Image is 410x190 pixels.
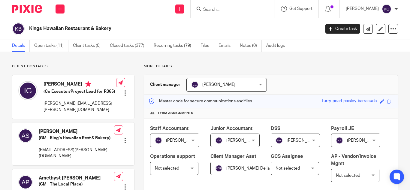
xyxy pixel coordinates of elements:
[266,40,289,52] a: Audit logs
[154,40,196,52] a: Recurring tasks (79)
[276,166,300,170] span: Not selected
[12,64,134,69] p: Client contacts
[44,89,116,95] h5: (Co Executor/Project Lead for R365)
[336,137,343,144] img: svg%3E
[347,138,380,143] span: [PERSON_NAME]
[150,82,180,88] h3: Client manager
[85,81,91,87] i: Primary
[226,166,303,170] span: [PERSON_NAME] De la [PERSON_NAME]
[12,5,42,13] img: Pixie
[155,166,179,170] span: Not selected
[155,137,162,144] img: svg%3E
[34,40,68,52] a: Open tasks (11)
[149,98,252,104] p: Master code for secure communications and files
[39,135,114,141] h5: (GM - King's Hawaiian Rest & Bakery)
[166,138,199,143] span: [PERSON_NAME]
[336,173,360,178] span: Not selected
[203,7,257,13] input: Search
[240,40,262,52] a: Notes (0)
[29,26,259,32] h2: Kings Hawaiian Restaurant & Bakery
[39,181,114,187] h5: (GM - The Local Place)
[73,40,105,52] a: Client tasks (0)
[382,4,391,14] img: svg%3E
[12,40,30,52] a: Details
[215,137,222,144] img: svg%3E
[150,154,195,159] span: Operations support
[322,98,377,105] div: furry-pearl-paisley-barracuda
[271,126,280,131] span: DSS
[18,128,33,143] img: svg%3E
[226,138,259,143] span: [PERSON_NAME]
[276,137,283,144] img: svg%3E
[325,24,360,34] a: Create task
[271,154,303,159] span: GCS Assignee
[191,81,198,88] img: svg%3E
[18,81,38,100] img: svg%3E
[210,154,256,159] span: Client Manager Asst
[331,126,354,131] span: Payroll JE
[215,165,222,172] img: svg%3E
[150,126,188,131] span: Staff Accountant
[144,64,398,69] p: More details
[289,7,312,11] span: Get Support
[39,175,114,181] h4: Amethyst [PERSON_NAME]
[202,83,235,87] span: [PERSON_NAME]
[18,175,33,189] img: svg%3E
[44,101,116,113] p: [PERSON_NAME][EMAIL_ADDRESS][PERSON_NAME][DOMAIN_NAME]
[44,81,116,89] h4: [PERSON_NAME]
[219,40,235,52] a: Emails
[39,128,114,135] h4: [PERSON_NAME]
[200,40,214,52] a: Files
[346,6,379,12] p: [PERSON_NAME]
[158,111,193,116] span: Team assignments
[331,154,376,166] span: AP - Vendor/Invoice Mgmt
[39,147,114,159] p: [EMAIL_ADDRESS][PERSON_NAME][DOMAIN_NAME]
[210,126,252,131] span: Junior Accountant
[110,40,149,52] a: Closed tasks (377)
[287,138,320,143] span: [PERSON_NAME]
[12,23,25,35] img: svg%3E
